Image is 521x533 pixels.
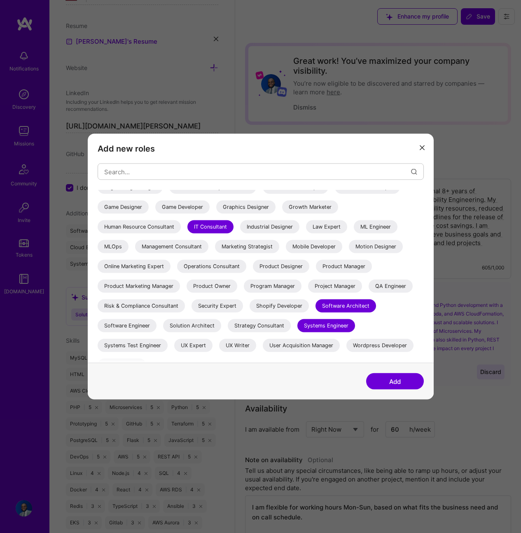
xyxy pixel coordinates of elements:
div: Software Engineer [98,319,157,332]
div: Management Consultant [135,240,208,253]
div: Systems Engineer [297,319,355,332]
div: Graphics Designer [216,201,276,214]
div: Security Expert [192,299,243,313]
div: Marketing Strategist [215,240,279,253]
div: ML Engineer [354,220,397,234]
div: Software Architect [315,299,376,313]
div: Online Marketing Expert [98,260,171,273]
div: iOS Developer [98,359,146,372]
div: Systems Test Engineer [98,339,168,352]
i: icon Close [420,145,425,150]
input: Search... [104,161,411,182]
div: Human Resource Consultant [98,220,181,234]
div: Wordpress Developer [346,339,414,352]
div: Shopify Developer [250,299,309,313]
i: icon Search [411,168,417,175]
div: Project Manager [308,280,362,293]
div: Strategy Consultant [228,319,291,332]
div: Game Developer [155,201,210,214]
div: Product Designer [253,260,309,273]
div: Law Expert [306,220,347,234]
div: Product Owner [187,280,237,293]
div: Mobile Developer [286,240,342,253]
div: Game Designer [98,201,149,214]
div: QA Engineer [369,280,413,293]
div: Growth Marketer [282,201,338,214]
div: Industrial Designer [240,220,299,234]
div: Risk & Compliance Consultant [98,299,185,313]
div: UX Writer [219,339,256,352]
div: Motion Designer [349,240,403,253]
div: modal [88,134,434,400]
div: MLOps [98,240,128,253]
button: Add [366,373,424,390]
div: Product Marketing Manager [98,280,180,293]
div: Solution Architect [163,319,221,332]
h3: Add new roles [98,144,424,154]
div: UX Expert [174,339,213,352]
div: User Acquisition Manager [263,339,340,352]
div: Product Manager [316,260,372,273]
div: IT Consultant [187,220,234,234]
div: Program Manager [244,280,301,293]
div: Operations Consultant [177,260,246,273]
